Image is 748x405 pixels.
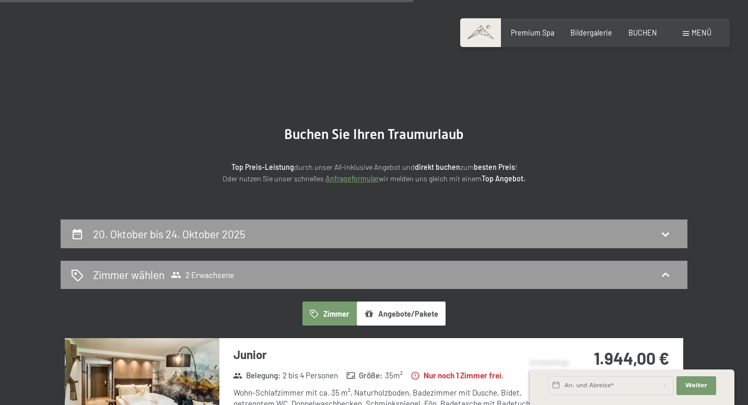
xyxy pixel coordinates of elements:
[474,163,515,171] strong: besten Preis
[284,126,464,142] span: Buchen Sie Ihren Traumurlaub
[233,346,544,363] h3: Junior
[93,267,165,282] h2: Zimmer wählen
[357,302,446,326] button: Angebote/Pakete
[511,28,554,37] a: Premium Spa
[325,174,379,183] a: Anfrageformular
[93,227,246,240] h2: 20. Oktober bis 24. Oktober 2025
[385,370,403,381] span: 35 m²
[411,370,504,381] strong: Nur noch 1 Zimmer frei.
[283,370,338,381] span: 2 bis 4 Personen
[233,370,280,381] strong: Belegung :
[570,28,612,37] a: Bildergalerie
[346,370,383,381] strong: Größe :
[530,359,569,366] span: Schnellanfrage
[676,376,716,395] button: Weiter
[594,348,669,368] strong: 1.944,00 €
[231,163,294,171] strong: Top Preis-Leistung
[628,28,657,37] a: BUCHEN
[415,163,460,171] strong: direkt buchen
[685,381,707,390] span: Weiter
[692,28,711,37] span: Menü
[144,161,604,185] p: durch unser All-inklusive Angebot und zum ! Oder nutzen Sie unser schnelles wir melden uns gleich...
[171,270,234,280] span: 2 Erwachsene
[302,302,357,326] button: Zimmer
[482,174,525,183] strong: Top Angebot.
